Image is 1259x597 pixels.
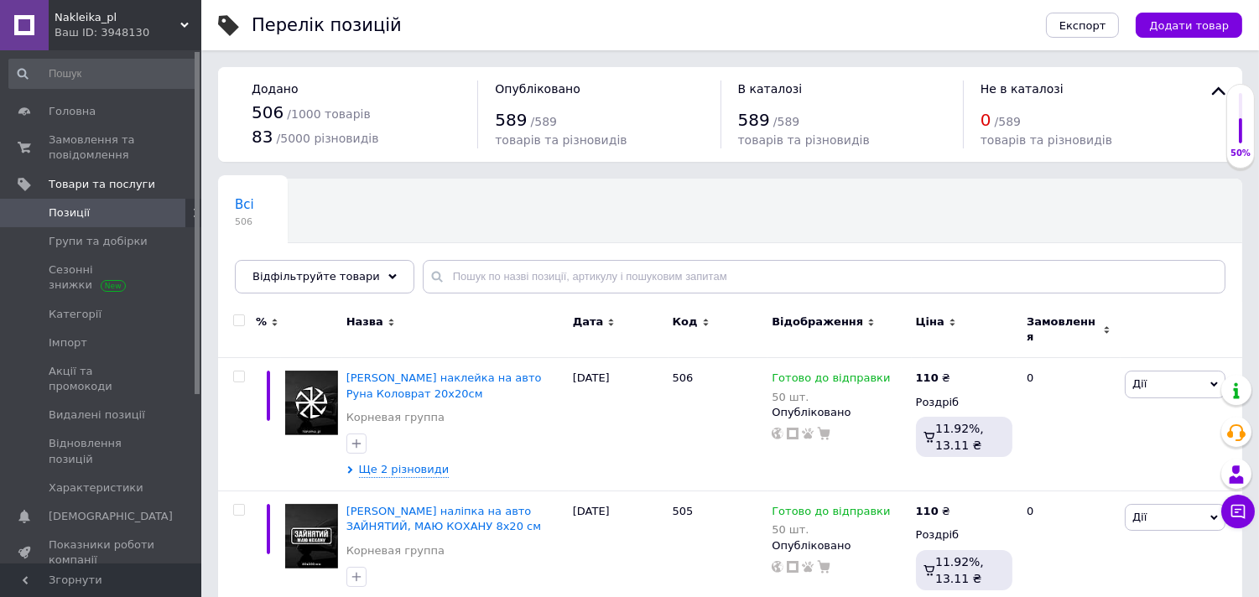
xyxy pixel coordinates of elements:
[256,314,267,330] span: %
[772,371,890,389] span: Готово до відправки
[285,504,338,568] img: Вінілова наліпка на авто ЗАЙНЯТИЙ, МАЮ КОХАНУ 8х20 см
[49,205,90,221] span: Позиції
[346,543,445,558] a: Корневая группа
[916,505,939,517] b: 110
[49,104,96,119] span: Головна
[673,371,694,384] span: 506
[738,82,803,96] span: В каталозі
[285,371,338,434] img: Вінілова наклейка на авто Руна Коловрат 20х20см
[916,314,944,330] span: Ціна
[49,480,143,496] span: Характеристики
[277,132,379,145] span: / 5000 різновидів
[981,133,1112,147] span: товарів та різновидів
[1227,148,1254,159] div: 50%
[1221,495,1255,528] button: Чат з покупцем
[252,270,380,283] span: Відфільтруйте товари
[346,371,542,399] a: [PERSON_NAME] наклейка на авто Руна Коловрат 20х20см
[49,262,155,293] span: Сезонні знижки
[8,59,198,89] input: Пошук
[55,10,180,25] span: Nakleika_pl
[1132,377,1147,390] span: Дії
[772,523,890,536] div: 50 шт.
[1046,13,1120,38] button: Експорт
[916,395,1012,410] div: Роздріб
[1027,314,1099,345] span: Замовлення
[916,371,939,384] b: 110
[981,110,991,130] span: 0
[49,509,173,524] span: [DEMOGRAPHIC_DATA]
[935,555,984,585] span: 11.92%, 13.11 ₴
[49,335,87,350] span: Імпорт
[916,527,1012,542] div: Роздріб
[495,82,580,96] span: Опубліковано
[935,422,984,452] span: 11.92%, 13.11 ₴
[49,177,155,192] span: Товари та послуги
[772,505,890,522] span: Готово до відправки
[738,110,770,130] span: 589
[573,314,604,330] span: Дата
[49,364,155,394] span: Акції та промокоди
[235,197,254,212] span: Всі
[772,405,907,420] div: Опубліковано
[252,17,402,34] div: Перелік позицій
[1149,19,1229,32] span: Додати товар
[738,133,870,147] span: товарів та різновидів
[49,132,155,163] span: Замовлення та повідомлення
[772,391,890,403] div: 50 шт.
[772,538,907,553] div: Опубліковано
[673,505,694,517] span: 505
[981,82,1064,96] span: Не в каталозі
[346,410,445,425] a: Корневая группа
[916,371,950,386] div: ₴
[252,127,273,147] span: 83
[359,462,450,478] span: Ще 2 різновиди
[773,115,799,128] span: / 589
[1059,19,1106,32] span: Експорт
[916,504,950,519] div: ₴
[495,133,627,147] span: товарів та різновидів
[235,215,254,228] span: 506
[49,436,155,466] span: Відновлення позицій
[287,107,370,121] span: / 1000 товарів
[49,234,148,249] span: Групи та добірки
[495,110,527,130] span: 589
[252,102,284,122] span: 506
[1132,511,1147,523] span: Дії
[49,307,101,322] span: Категорії
[49,408,145,423] span: Видалені позиції
[55,25,201,40] div: Ваш ID: 3948130
[49,537,155,568] span: Показники роботи компанії
[1136,13,1242,38] button: Додати товар
[423,260,1225,293] input: Пошук по назві позиції, артикулу і пошуковим запитам
[995,115,1021,128] span: / 589
[673,314,698,330] span: Код
[346,505,541,532] a: [PERSON_NAME] наліпка на авто ЗАЙНЯТИЙ, МАЮ КОХАНУ 8х20 см
[252,82,298,96] span: Додано
[1017,358,1121,491] div: 0
[346,314,383,330] span: Назва
[772,314,863,330] span: Відображення
[531,115,557,128] span: / 589
[569,358,669,491] div: [DATE]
